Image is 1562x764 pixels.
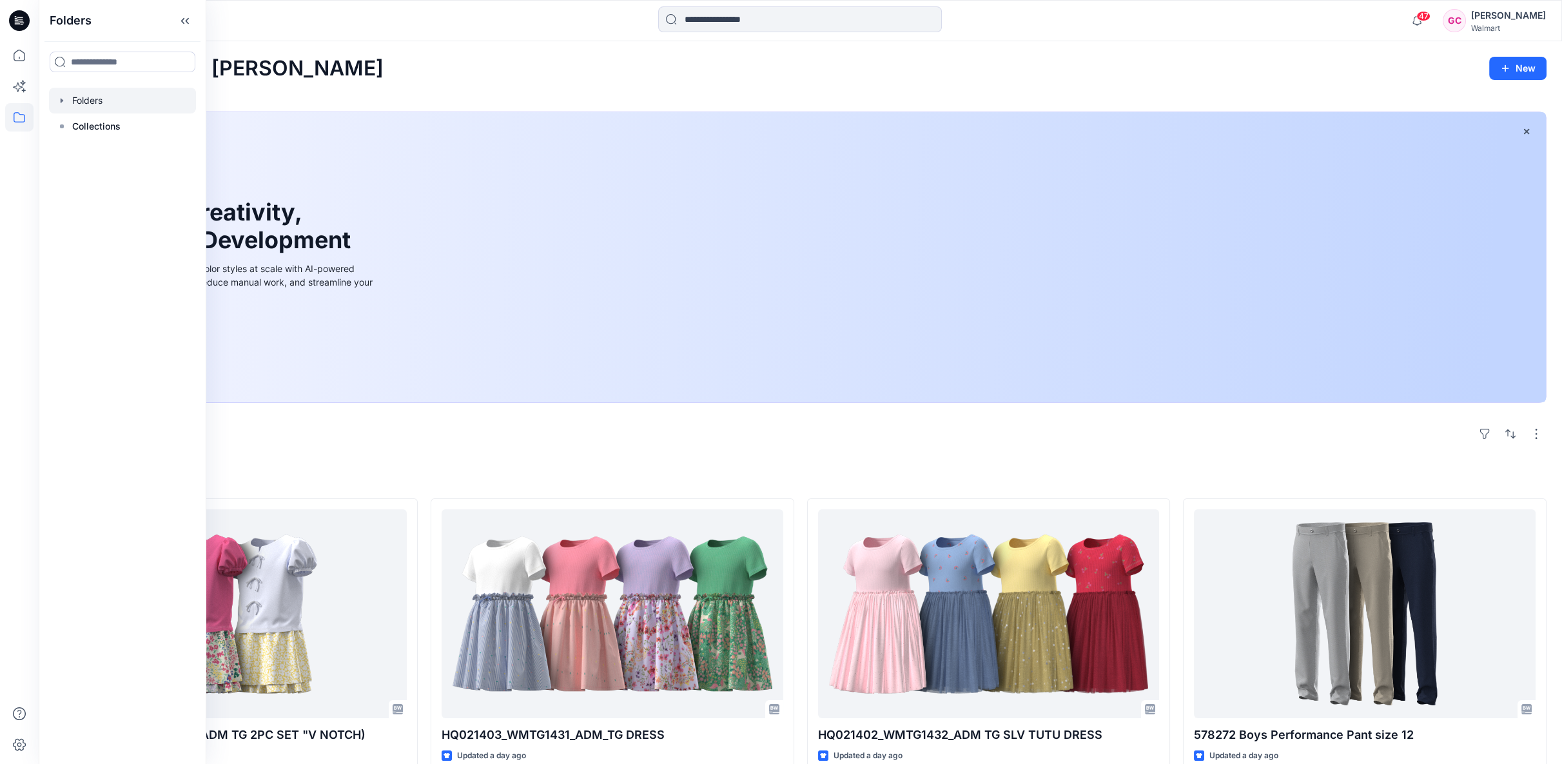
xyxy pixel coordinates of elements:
[86,199,356,254] h1: Unleash Creativity, Speed Up Development
[72,119,121,134] p: Collections
[818,509,1160,718] a: HQ021402_WMTG1432_ADM TG SLV TUTU DRESS
[1489,57,1547,80] button: New
[65,509,407,718] a: HQ021943_WMTG1623_ADM TG 2PC SET "V NOTCH)
[86,318,376,344] a: Discover more
[442,726,783,744] p: HQ021403_WMTG1431_ADM_TG DRESS
[1194,509,1536,718] a: 578272 Boys Performance Pant size 12
[442,509,783,718] a: HQ021403_WMTG1431_ADM_TG DRESS
[1416,11,1430,21] span: 47
[457,749,526,763] p: Updated a day ago
[65,726,407,744] p: HQ021943_WMTG1623_ADM TG 2PC SET "V NOTCH)
[54,470,1547,485] h4: Styles
[834,749,903,763] p: Updated a day ago
[54,57,384,81] h2: Welcome back, [PERSON_NAME]
[1443,9,1466,32] div: GC
[1209,749,1278,763] p: Updated a day ago
[1471,23,1546,33] div: Walmart
[818,726,1160,744] p: HQ021402_WMTG1432_ADM TG SLV TUTU DRESS
[1194,726,1536,744] p: 578272 Boys Performance Pant size 12
[86,262,376,302] div: Explore ideas faster and recolor styles at scale with AI-powered tools that boost creativity, red...
[1471,8,1546,23] div: [PERSON_NAME]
